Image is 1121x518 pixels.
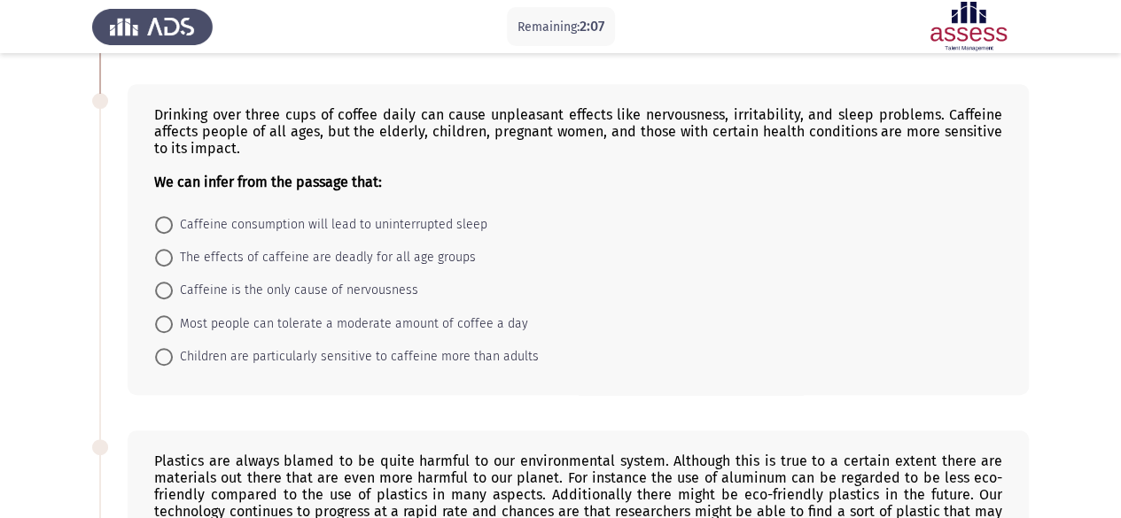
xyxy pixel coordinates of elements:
[908,2,1029,51] img: Assessment logo of ASSESS English Language Assessment (3 Module) (Ba - IB)
[154,106,1002,190] div: Drinking over three cups of coffee daily can cause unpleasant effects like nervousness, irritabil...
[173,346,539,367] span: Children are particularly sensitive to caffeine more than adults
[173,313,528,335] span: Most people can tolerate a moderate amount of coffee a day
[580,18,604,35] span: 2:07
[518,16,604,38] p: Remaining:
[92,2,213,51] img: Assess Talent Management logo
[173,280,418,301] span: Caffeine is the only cause of nervousness
[154,174,382,190] b: We can infer from the passage that:
[173,247,476,268] span: The effects of caffeine are deadly for all age groups
[173,214,487,236] span: Caffeine consumption will lead to uninterrupted sleep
